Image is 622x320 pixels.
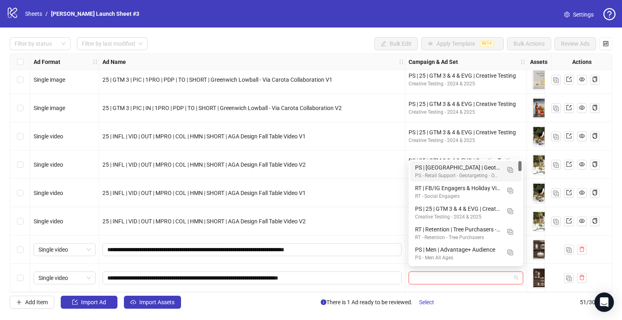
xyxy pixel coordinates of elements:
[533,70,553,90] img: Asset 1
[564,12,570,17] span: setting
[10,296,54,309] button: Add Item
[45,9,48,18] li: /
[10,235,30,264] div: Select row 50
[507,208,513,214] img: Duplicate
[551,216,561,226] button: Duplicate
[38,272,91,284] span: Single video
[415,172,501,180] div: PS - Retail Support - Geotargeting - Omni Conversion Test
[410,202,522,223] div: PS | 25 | GTM 3 & 4 & EVG | Creative Testing
[409,137,523,144] div: Creative Testing - 2024 & 2025
[124,296,181,309] button: Import Assets
[564,273,574,283] button: Duplicate
[72,299,78,305] span: import
[130,299,136,305] span: cloud-upload
[564,245,574,254] button: Duplicate
[504,225,517,238] button: Duplicate
[415,225,501,234] div: RT | Retention | Tree Purchasers - 365 Days
[551,103,561,113] button: Duplicate
[579,275,585,280] span: delete
[10,54,30,70] div: Select all rows
[10,122,30,150] div: Select row 46
[533,239,553,260] img: Asset 1
[403,54,405,70] div: Resize Ad Name column
[533,183,553,203] img: Asset 1
[504,204,517,217] button: Duplicate
[10,66,30,94] div: Select row 44
[599,37,612,50] button: Configure table settings
[415,234,501,242] div: RT - Retention - Tree Purchasers
[592,133,598,139] span: copy
[533,98,553,118] img: Asset 1
[102,76,332,83] span: 25 | GTM 3 | PIC | 1PRO | PDP | TO | SHORT | Greenwich Lowball - Via Carota Collaboration V1
[579,246,585,252] span: delete
[34,105,65,111] span: Single image
[580,298,612,307] span: 51 / 300 items
[579,105,585,110] span: eye
[409,108,523,116] div: Creative Testing - 2024 & 2025
[603,41,609,47] span: control
[409,156,523,165] div: PS | 25 | GTM 3 & 4 & EVG | Creative Testing
[566,161,572,167] span: export
[34,218,63,225] span: Single video
[102,105,342,111] span: 25 | GTM 3 | PIC | IN | 1PRO | PDP | TO | SHORT | Greenwich Lowball - Via Carota Collaboration V2
[551,160,561,170] button: Duplicate
[543,193,553,203] button: Preview
[413,296,441,309] button: Select
[34,133,63,140] span: Single video
[504,184,517,197] button: Duplicate
[530,57,547,66] strong: Assets
[543,268,553,278] button: Delete
[543,80,553,90] button: Preview
[543,137,553,146] button: Preview
[415,193,501,200] div: RT - Social Engagers
[321,296,441,309] span: There is 1 Ad ready to be reviewed.
[579,190,585,195] span: eye
[603,8,616,20] span: question-circle
[507,250,513,255] img: Duplicate
[10,94,30,122] div: Select row 45
[409,100,523,108] div: PS | 25 | GTM 3 & 4 & EVG | Creative Testing
[558,8,600,21] a: Settings
[551,188,561,198] button: Duplicate
[592,161,598,167] span: copy
[592,190,598,195] span: copy
[410,243,522,264] div: PS | Men | Advantage+ Audience
[553,106,559,111] img: Duplicate
[415,184,501,193] div: RT | FB/IG Engagers & Holiday Video Viewers
[410,182,522,202] div: RT | FB/IG Engagers & Holiday Video Viewers
[419,299,434,305] span: Select
[38,244,91,256] span: Single video
[102,218,306,225] span: 25 | INFL | VID | OUT | MPRO | COL | HMN | SHORT | AGA Design Fall Table Video V2
[102,133,306,140] span: 25 | INFL | VID | OUT | MPRO | COL | HMN | SHORT | AGA Design Fall Table Video V1
[592,76,598,82] span: copy
[10,207,30,235] div: Select row 49
[594,292,614,312] div: Open Intercom Messenger
[10,179,30,207] div: Select row 48
[504,163,517,176] button: Duplicate
[16,299,22,305] span: plus
[34,57,60,66] strong: Ad Format
[566,133,572,139] span: export
[81,299,106,305] span: Import Ad
[573,10,594,19] span: Settings
[410,161,522,182] div: PS | Boston | Geotargeting - Omni
[543,222,553,231] button: Preview
[102,161,306,168] span: 25 | INFL | VID | OUT | MPRO | COL | HMN | SHORT | AGA Design Fall Table Video V2
[34,161,63,168] span: Single video
[139,299,175,305] span: Import Assets
[526,59,531,65] span: holder
[102,190,306,196] span: 25 | INFL | VID | OUT | MPRO | COL | HMN | SHORT | AGA Design Fall Table Video V1
[415,245,501,254] div: PS | Men | Advantage+ Audience
[579,218,585,224] span: eye
[566,247,572,253] img: Duplicate
[410,264,522,284] div: PS | 25 | GTM 3 | A/B | Pumpkin Storefronts
[398,59,404,65] span: holder
[507,37,551,50] button: Bulk Actions
[504,245,517,258] button: Duplicate
[592,218,598,224] span: copy
[49,9,141,18] a: [PERSON_NAME] Launch Sheet #3
[374,37,418,50] button: Bulk Edit
[543,278,553,288] button: Preview
[61,296,117,309] button: Import Ad
[10,150,30,179] div: Select row 47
